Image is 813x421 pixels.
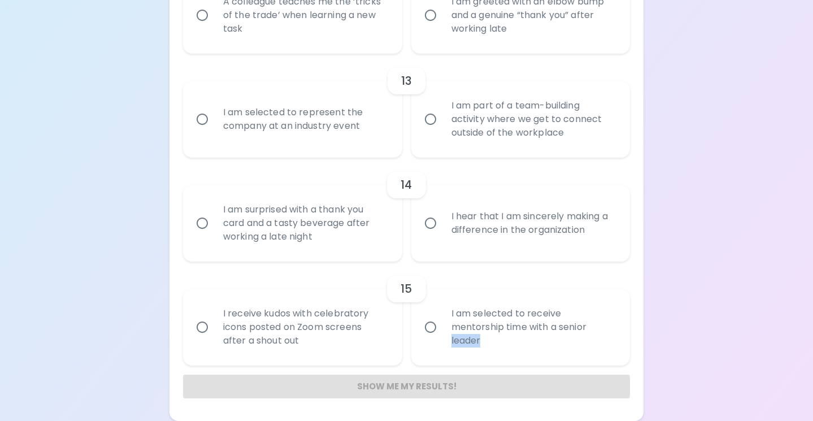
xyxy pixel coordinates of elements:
div: choice-group-check [183,54,630,158]
div: I am selected to receive mentorship time with a senior leader [442,293,624,361]
h6: 13 [401,72,412,90]
div: choice-group-check [183,158,630,262]
div: I am part of a team-building activity where we get to connect outside of the workplace [442,85,624,153]
div: I am selected to represent the company at an industry event [214,92,396,146]
h6: 14 [401,176,412,194]
div: I receive kudos with celebratory icons posted on Zoom screens after a shout out [214,293,396,361]
div: choice-group-check [183,262,630,366]
div: I hear that I am sincerely making a difference in the organization [442,196,624,250]
div: I am surprised with a thank you card and a tasty beverage after working a late night [214,189,396,257]
h6: 15 [401,280,412,298]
